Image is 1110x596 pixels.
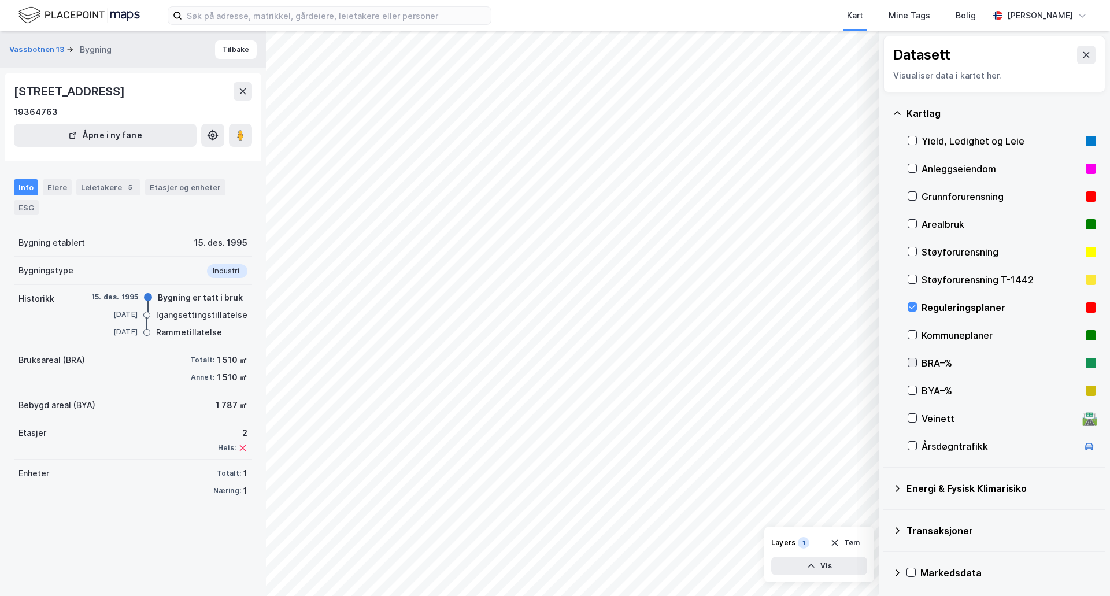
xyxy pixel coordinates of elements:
div: 1 510 ㎡ [217,371,247,384]
button: Åpne i ny fane [14,124,197,147]
div: 15. des. 1995 [194,236,247,250]
div: Veinett [922,412,1078,425]
button: Vis [771,557,867,575]
div: Heis: [218,443,236,453]
img: logo.f888ab2527a4732fd821a326f86c7f29.svg [18,5,140,25]
div: Energi & Fysisk Klimarisiko [906,482,1096,495]
div: Bebygd areal (BYA) [18,398,95,412]
div: Etasjer [18,426,46,440]
div: 1 [243,467,247,480]
div: Årsdøgntrafikk [922,439,1078,453]
div: ESG [14,200,39,215]
div: Transaksjoner [906,524,1096,538]
div: 🛣️ [1082,411,1097,426]
div: Yield, Ledighet og Leie [922,134,1081,148]
div: 5 [124,182,136,193]
div: BYA–% [922,384,1081,398]
button: Vassbotnen 13 [9,44,66,55]
div: Bruksareal (BRA) [18,353,85,367]
div: Layers [771,538,795,547]
div: 1 [243,484,247,498]
div: [STREET_ADDRESS] [14,82,127,101]
div: Visualiser data i kartet her. [893,69,1096,83]
div: Totalt: [190,356,214,365]
div: Bygning er tatt i bruk [158,291,243,305]
div: Eiere [43,179,72,195]
div: 1 510 ㎡ [217,353,247,367]
button: Tilbake [215,40,257,59]
div: BRA–% [922,356,1081,370]
div: Bygning [80,43,112,57]
div: Rammetillatelse [156,325,222,339]
div: Bolig [956,9,976,23]
div: Enheter [18,467,49,480]
div: Arealbruk [922,217,1081,231]
div: Mine Tags [889,9,930,23]
div: Historikk [18,292,54,306]
div: Kart [847,9,863,23]
div: Støyforurensning T-1442 [922,273,1081,287]
input: Søk på adresse, matrikkel, gårdeiere, leietakere eller personer [182,7,491,24]
div: [DATE] [91,327,138,337]
div: Næring: [213,486,241,495]
div: 1 [798,537,809,549]
div: Kommuneplaner [922,328,1081,342]
div: [PERSON_NAME] [1007,9,1073,23]
div: Anleggseiendom [922,162,1081,176]
div: Leietakere [76,179,140,195]
div: Igangsettingstillatelse [156,308,247,322]
iframe: Chat Widget [1052,541,1110,596]
div: Bygning etablert [18,236,85,250]
div: Totalt: [217,469,241,478]
div: Markedsdata [920,566,1096,580]
div: Info [14,179,38,195]
div: Bygningstype [18,264,73,277]
div: Kartlag [906,106,1096,120]
div: 2 [218,426,247,440]
div: Grunnforurensning [922,190,1081,203]
div: Annet: [191,373,214,382]
button: Tøm [823,534,867,552]
div: 19364763 [14,105,58,119]
div: Reguleringsplaner [922,301,1081,314]
div: 1 787 ㎡ [216,398,247,412]
div: Etasjer og enheter [150,182,221,193]
div: 15. des. 1995 [91,292,139,302]
div: [DATE] [91,309,138,320]
div: Støyforurensning [922,245,1081,259]
div: Datasett [893,46,950,64]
